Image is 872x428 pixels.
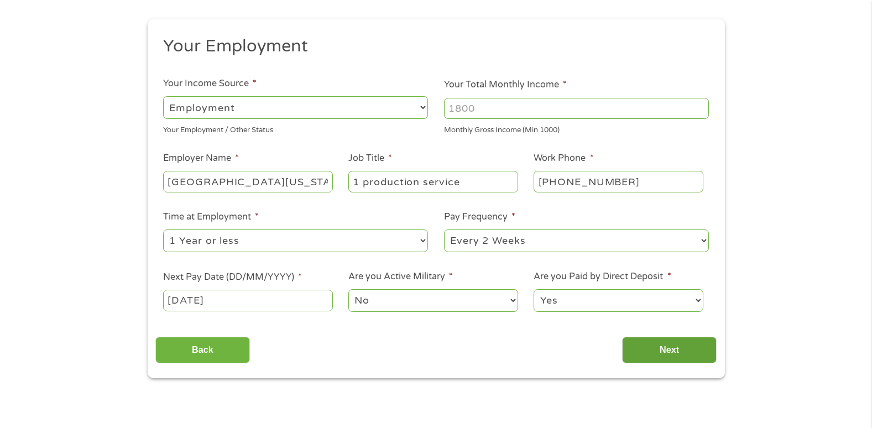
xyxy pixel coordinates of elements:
input: Use the arrow keys to pick a date [163,290,332,311]
label: Your Total Monthly Income [444,79,567,91]
input: Cashier [348,171,518,192]
label: Pay Frequency [444,211,515,223]
input: Next [622,337,717,364]
div: Monthly Gross Income (Min 1000) [444,121,709,136]
label: Time at Employment [163,211,259,223]
label: Are you Paid by Direct Deposit [534,271,671,283]
label: Job Title [348,153,392,164]
label: Employer Name [163,153,239,164]
input: Walmart [163,171,332,192]
h2: Your Employment [163,35,701,58]
label: Are you Active Military [348,271,453,283]
label: Your Income Source [163,78,257,90]
div: Your Employment / Other Status [163,121,428,136]
label: Work Phone [534,153,593,164]
input: 1800 [444,98,709,119]
input: Back [155,337,250,364]
label: Next Pay Date (DD/MM/YYYY) [163,272,302,283]
input: (231) 754-4010 [534,171,703,192]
